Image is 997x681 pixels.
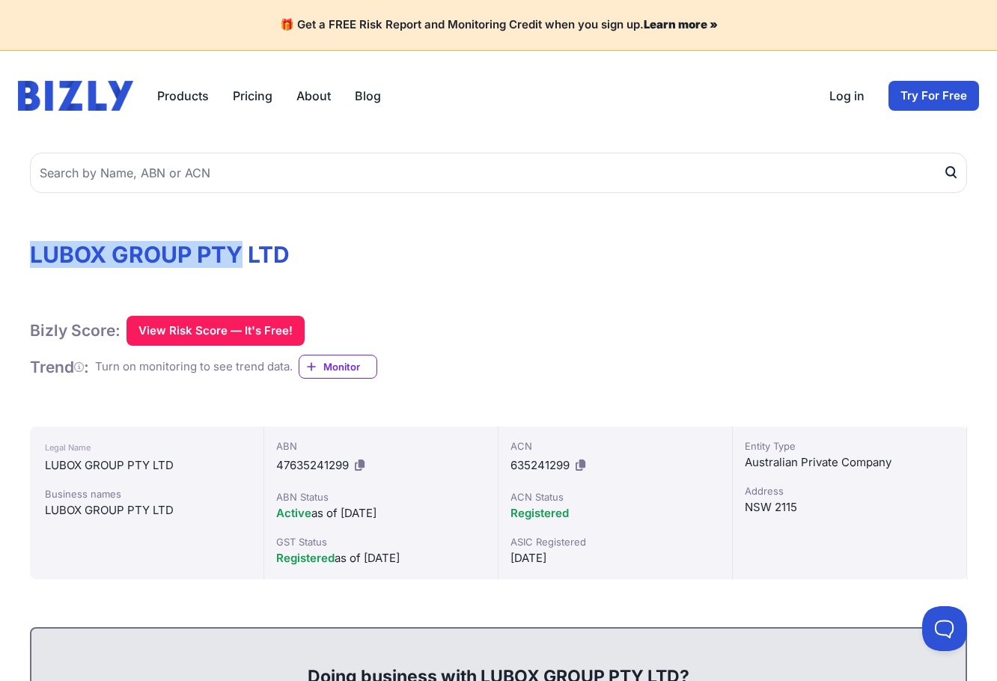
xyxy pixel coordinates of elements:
[30,241,967,268] h1: LUBOX GROUP PTY LTD
[323,359,376,374] span: Monitor
[745,498,954,516] div: NSW 2115
[276,534,486,549] div: GST Status
[745,439,954,454] div: Entity Type
[299,355,377,379] a: Monitor
[644,17,718,31] a: Learn more »
[510,506,569,520] span: Registered
[510,534,720,549] div: ASIC Registered
[888,81,979,111] a: Try For Free
[276,506,311,520] span: Active
[18,18,979,32] h4: 🎁 Get a FREE Risk Report and Monitoring Credit when you sign up.
[510,439,720,454] div: ACN
[276,504,486,522] div: as of [DATE]
[510,489,720,504] div: ACN Status
[126,316,305,346] button: View Risk Score — It's Free!
[510,549,720,567] div: [DATE]
[45,439,249,456] div: Legal Name
[45,486,249,501] div: Business names
[30,357,89,377] h1: Trend :
[276,489,486,504] div: ABN Status
[45,501,249,519] div: LUBOX GROUP PTY LTD
[296,87,331,105] a: About
[276,549,486,567] div: as of [DATE]
[233,87,272,105] a: Pricing
[30,320,121,340] h1: Bizly Score:
[745,454,954,471] div: Australian Private Company
[30,153,967,193] input: Search by Name, ABN or ACN
[157,87,209,105] button: Products
[829,87,865,105] a: Log in
[922,606,967,651] iframe: Toggle Customer Support
[745,483,954,498] div: Address
[276,439,486,454] div: ABN
[355,87,381,105] a: Blog
[276,551,335,565] span: Registered
[45,456,249,474] div: LUBOX GROUP PTY LTD
[510,458,570,472] span: 635241299
[276,458,349,472] span: 47635241299
[95,358,293,376] div: Turn on monitoring to see trend data.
